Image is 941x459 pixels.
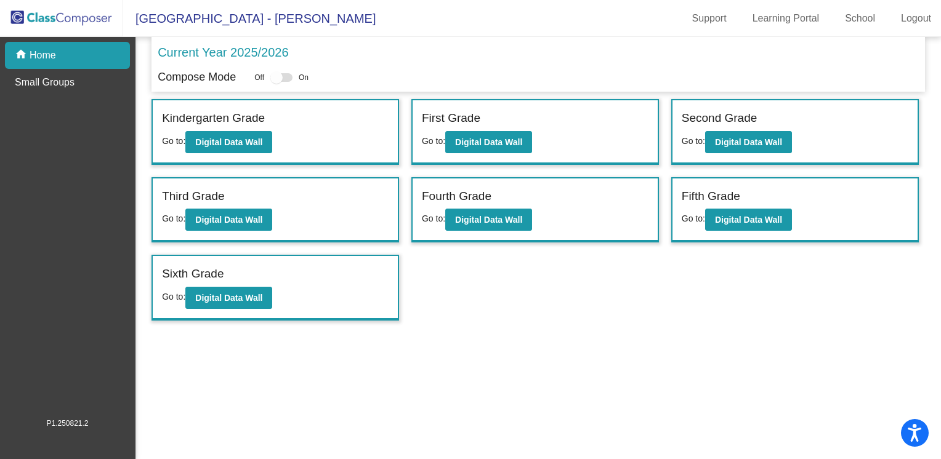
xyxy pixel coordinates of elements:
a: Logout [891,9,941,28]
p: Current Year 2025/2026 [158,43,288,62]
span: Go to: [422,136,445,146]
button: Digital Data Wall [705,209,792,231]
p: Compose Mode [158,69,236,86]
label: Second Grade [682,110,757,127]
span: Go to: [422,214,445,223]
label: Sixth Grade [162,265,224,283]
span: Go to: [162,292,185,301]
label: Third Grade [162,188,224,206]
b: Digital Data Wall [195,293,262,303]
label: First Grade [422,110,480,127]
span: Go to: [682,136,705,146]
b: Digital Data Wall [715,137,782,147]
b: Digital Data Wall [195,215,262,225]
button: Digital Data Wall [705,131,792,153]
b: Digital Data Wall [455,215,522,225]
a: Learning Portal [743,9,830,28]
span: Go to: [162,214,185,223]
span: On [299,72,309,83]
a: Support [682,9,737,28]
mat-icon: home [15,48,30,63]
button: Digital Data Wall [185,287,272,309]
button: Digital Data Wall [185,209,272,231]
span: [GEOGRAPHIC_DATA] - [PERSON_NAME] [123,9,376,28]
a: School [835,9,885,28]
b: Digital Data Wall [455,137,522,147]
p: Small Groups [15,75,75,90]
label: Fourth Grade [422,188,491,206]
button: Digital Data Wall [445,209,532,231]
span: Go to: [682,214,705,223]
span: Go to: [162,136,185,146]
label: Fifth Grade [682,188,740,206]
button: Digital Data Wall [445,131,532,153]
button: Digital Data Wall [185,131,272,153]
span: Off [254,72,264,83]
p: Home [30,48,56,63]
b: Digital Data Wall [195,137,262,147]
label: Kindergarten Grade [162,110,265,127]
b: Digital Data Wall [715,215,782,225]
